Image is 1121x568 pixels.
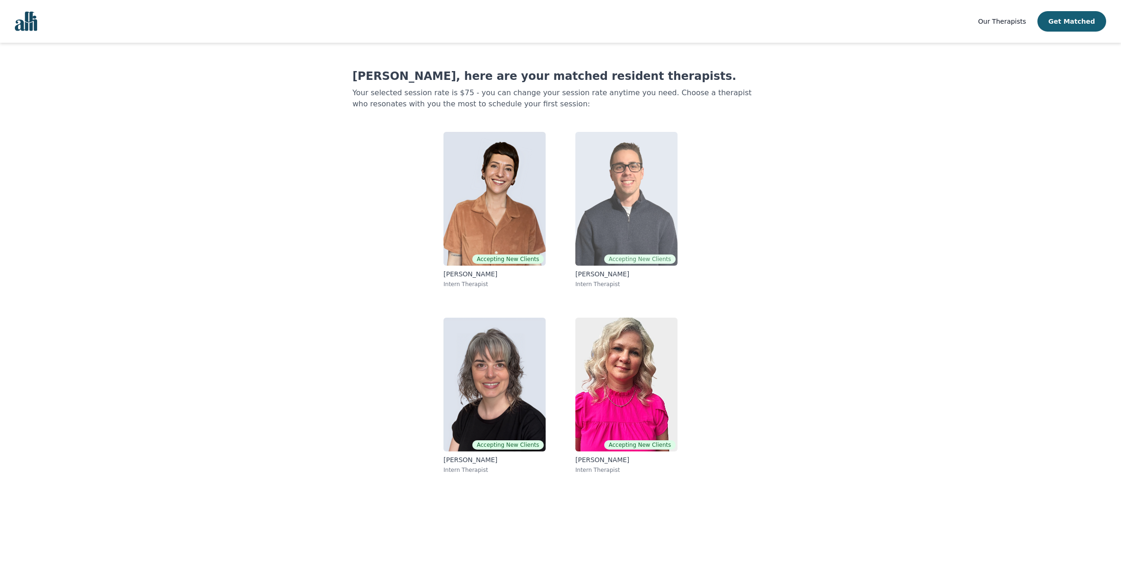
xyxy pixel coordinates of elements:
[1037,11,1106,32] button: Get Matched
[568,124,685,295] a: Ethan BraunAccepting New Clients[PERSON_NAME]Intern Therapist
[472,255,544,264] span: Accepting New Clients
[443,281,546,288] p: Intern Therapist
[472,440,544,450] span: Accepting New Clients
[575,455,678,464] p: [PERSON_NAME]
[575,466,678,474] p: Intern Therapist
[352,69,769,84] h1: [PERSON_NAME], here are your matched resident therapists.
[436,124,553,295] a: Dunja MiskovicAccepting New Clients[PERSON_NAME]Intern Therapist
[575,281,678,288] p: Intern Therapist
[978,16,1026,27] a: Our Therapists
[575,269,678,279] p: [PERSON_NAME]
[604,255,676,264] span: Accepting New Clients
[443,132,546,266] img: Dunja Miskovic
[443,269,546,279] p: [PERSON_NAME]
[575,318,678,451] img: Melissa Stutley
[443,318,546,451] img: Melanie Crocker
[978,18,1026,25] span: Our Therapists
[352,87,769,110] p: Your selected session rate is $75 - you can change your session rate anytime you need. Choose a t...
[568,310,685,481] a: Melissa StutleyAccepting New Clients[PERSON_NAME]Intern Therapist
[15,12,37,31] img: alli logo
[575,132,678,266] img: Ethan Braun
[443,466,546,474] p: Intern Therapist
[443,455,546,464] p: [PERSON_NAME]
[604,440,676,450] span: Accepting New Clients
[436,310,553,481] a: Melanie CrockerAccepting New Clients[PERSON_NAME]Intern Therapist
